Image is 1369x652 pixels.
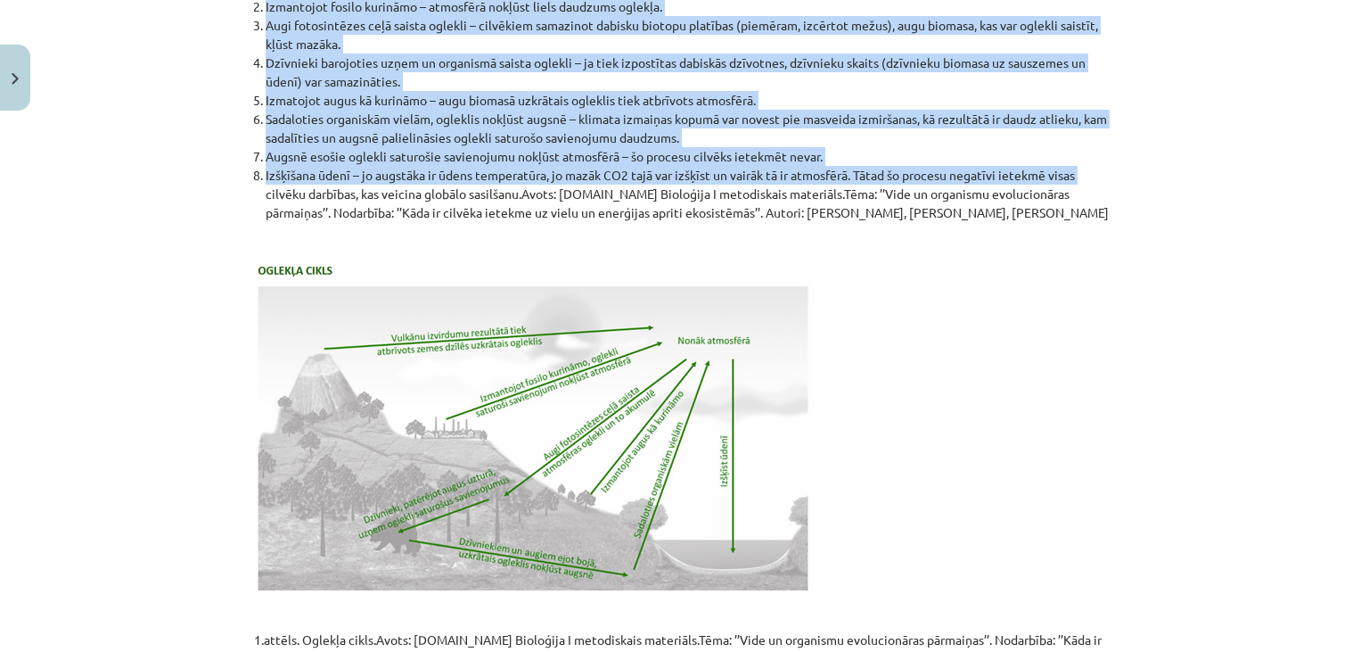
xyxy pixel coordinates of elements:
[266,91,1115,110] li: Izmatojot augus kā kurināmo – augu biomasā uzkrātais ogleklis tiek atbrīvots atmosfērā.
[266,147,1115,166] li: Augsnē esošie oglekli saturošie savienojumu nokļūst atmosfērā – šo procesu cilvēks ietekmēt nevar.
[266,16,1115,54] li: Augi fotosintēzes ceļā saista oglekli – cilvēkiem samazinot dabisku biotopu platības (piemēram, i...
[266,166,1115,222] li: Izšķīšana ūdenī – jo augstāka ir ūdens temperatūra, jo mazāk CO2 tajā var izšķīst un vairāk tā ir...
[12,73,19,85] img: icon-close-lesson-0947bae3869378f0d4975bcd49f059093ad1ed9edebbc8119c70593378902aed.svg
[266,110,1115,147] li: Sadaloties organiskām vielām, ogleklis nokļūst augsnē – klimata izmaiņas kopumā var novest pie ma...
[266,54,1115,91] li: Dzīvnieki barojoties uzņem un organismā saista oglekli – ja tiek izpostītas dabiskās dzīvotnes, d...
